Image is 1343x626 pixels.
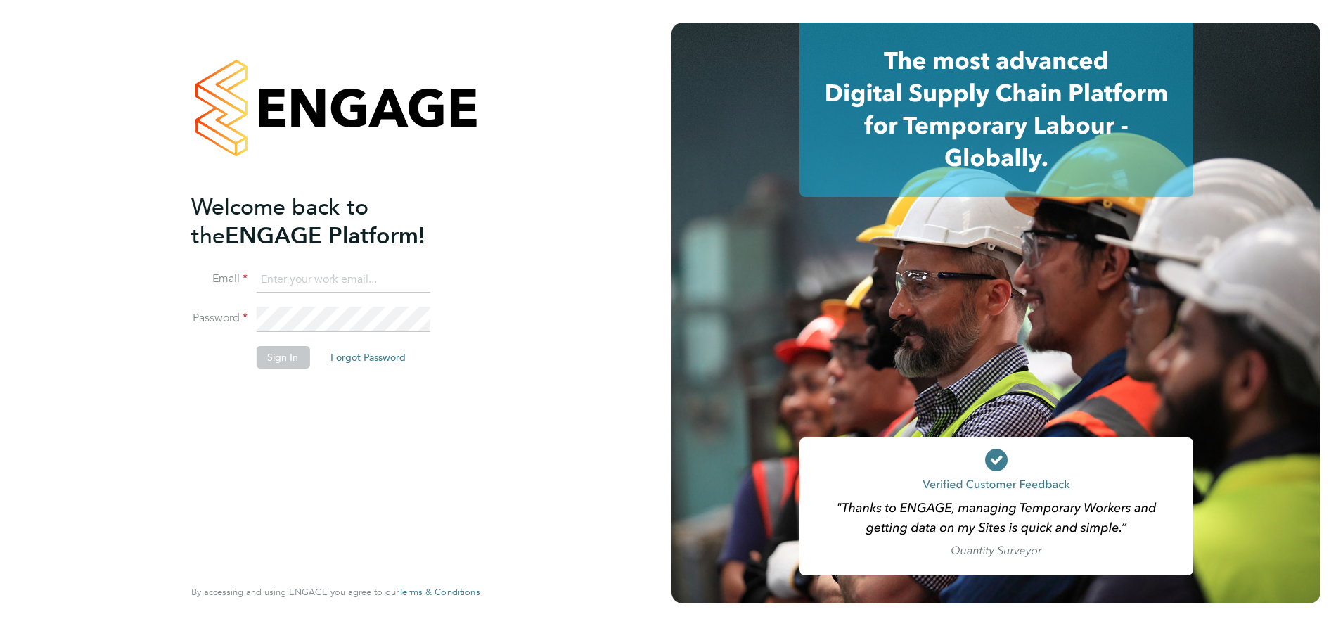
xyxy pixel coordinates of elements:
button: Sign In [256,346,309,369]
span: Welcome back to the [191,193,368,250]
input: Enter your work email... [256,267,430,293]
span: By accessing and using ENGAGE you agree to our [191,586,480,598]
label: Email [191,272,248,286]
a: Terms & Conditions [399,587,480,598]
button: Forgot Password [319,346,417,369]
label: Password [191,311,248,326]
h2: ENGAGE Platform! [191,193,465,250]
